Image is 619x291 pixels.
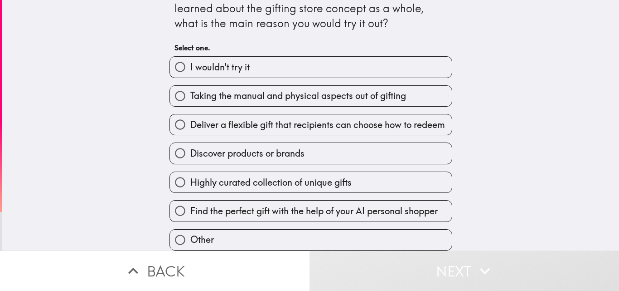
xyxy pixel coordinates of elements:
button: Discover products or brands [170,143,452,163]
button: Find the perfect gift with the help of your AI personal shopper [170,201,452,221]
button: Taking the manual and physical aspects out of gifting [170,86,452,106]
span: Discover products or brands [190,147,305,160]
button: Deliver a flexible gift that recipients can choose how to redeem [170,114,452,135]
span: Find the perfect gift with the help of your AI personal shopper [190,205,438,217]
button: Next [309,251,619,291]
button: Highly curated collection of unique gifts [170,172,452,192]
span: Highly curated collection of unique gifts [190,176,352,189]
span: Deliver a flexible gift that recipients can choose how to redeem [190,118,445,131]
span: I wouldn't try it [190,61,250,74]
span: Taking the manual and physical aspects out of gifting [190,89,406,102]
h6: Select one. [174,43,447,53]
span: Other [190,233,214,246]
button: I wouldn't try it [170,57,452,77]
button: Other [170,230,452,250]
